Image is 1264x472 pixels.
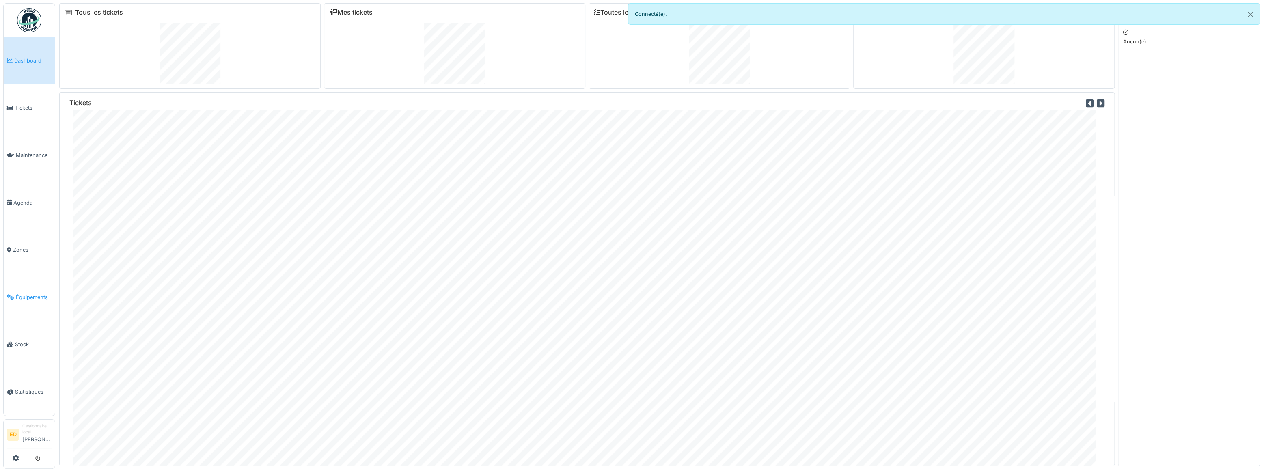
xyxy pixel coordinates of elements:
a: Agenda [4,179,55,226]
a: Maintenance [4,131,55,179]
div: Gestionnaire local [22,423,52,435]
a: Équipements [4,274,55,321]
span: Stock [15,341,52,348]
div: Connecté(e). [628,3,1260,25]
span: Zones [13,246,52,254]
li: [PERSON_NAME] [22,423,52,446]
h6: Tickets [69,99,92,107]
span: Statistiques [15,388,52,396]
a: ED Gestionnaire local[PERSON_NAME] [7,423,52,448]
a: Stock [4,321,55,369]
span: Dashboard [14,57,52,65]
a: Tous les tickets [75,9,123,16]
button: Close [1241,4,1260,25]
span: Équipements [16,293,52,301]
p: Aucun(e) [1123,38,1255,45]
a: Statistiques [4,368,55,416]
a: Toutes les tâches [594,9,654,16]
a: Tickets [4,84,55,132]
span: Agenda [13,199,52,207]
span: Tickets [15,104,52,112]
a: Dashboard [4,37,55,84]
img: Badge_color-CXgf-gQk.svg [17,8,41,32]
span: Maintenance [16,151,52,159]
a: Mes tickets [329,9,373,16]
li: ED [7,429,19,441]
a: Zones [4,226,55,274]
